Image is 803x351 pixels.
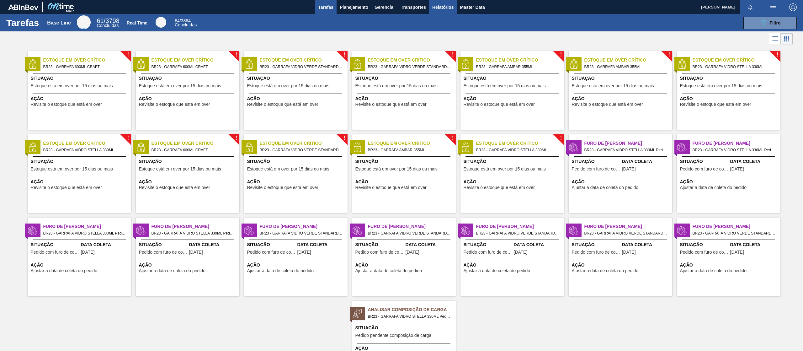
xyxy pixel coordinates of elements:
[514,250,528,255] span: 29/09/2025
[175,18,180,23] span: 64
[368,223,456,230] span: Furo de Coleta
[569,226,578,235] img: status
[43,63,126,70] span: BR23 - GARRAFA 600ML CRAFT
[730,250,744,255] span: 29/09/2025
[560,136,562,140] span: !
[235,136,237,140] span: !
[464,167,546,171] span: Estoque está em over por 15 dias ou mais
[677,143,687,152] img: status
[244,143,254,152] img: status
[572,167,620,171] span: Pedido com furo de coleta
[340,3,368,11] span: Planejamento
[175,22,197,27] span: Concluídas
[139,250,188,255] span: Pedido com furo de coleta
[31,185,102,190] span: Revisite o estoque que está em over
[572,158,620,165] span: Situação
[770,20,781,25] span: Filtro
[247,158,346,165] span: Situação
[152,57,239,63] span: Estoque em Over Crítico
[139,84,221,88] span: Estoque está em over por 15 dias ou mais
[572,75,671,82] span: Situação
[355,84,438,88] span: Estoque está em over por 15 dias ou mais
[43,223,131,230] span: Furo de Coleta
[560,52,562,57] span: !
[175,18,191,23] span: / 3864
[680,75,779,82] span: Situação
[464,262,562,268] span: Ação
[680,102,751,107] span: Revisite o estoque que está em over
[464,84,546,88] span: Estoque está em over por 15 dias ou mais
[247,241,296,248] span: Situação
[81,241,130,248] span: Data Coleta
[401,3,426,11] span: Transportes
[572,102,643,107] span: Revisite o estoque que está em over
[139,75,238,82] span: Situação
[260,63,343,70] span: BR23 - GARRAFA VIDRO VERDE STANDARD 600ML
[97,17,104,24] span: 61
[460,3,485,11] span: Master Data
[476,223,564,230] span: Furo de Coleta
[343,52,345,57] span: !
[355,325,454,331] span: Situação
[476,147,559,154] span: BR23 - GARRAFA VIDRO STELLA 330ML
[743,17,797,29] button: Filtro
[464,75,562,82] span: Situação
[260,230,343,237] span: BR23 - GARRAFA VIDRO VERDE STANDARD 600ML Pedido - 2032818
[740,3,760,12] button: Notificações
[355,102,427,107] span: Revisite o estoque que está em over
[139,262,238,268] span: Ação
[235,52,237,57] span: !
[28,59,37,69] img: status
[464,268,530,273] span: Ajustar a data de coleta do pedido
[139,167,221,171] span: Estoque está em over por 15 dias ou mais
[368,63,451,70] span: BR23 - GARRAFA VIDRO VERDE STANDARD 600ML
[693,230,775,237] span: BR23 - GARRAFA VIDRO VERDE STANDARD 600ML Pedido - 2034642
[514,241,562,248] span: Data Coleta
[461,226,470,235] img: status
[680,262,779,268] span: Ação
[461,59,470,69] img: status
[572,95,671,102] span: Ação
[776,52,778,57] span: !
[464,102,535,107] span: Revisite o estoque que está em over
[464,158,562,165] span: Situação
[247,179,346,185] span: Ação
[476,140,564,147] span: Estoque em Over Crítico
[406,250,419,255] span: 29/09/2025
[355,250,404,255] span: Pedido com furo de coleta
[353,226,362,235] img: status
[247,167,329,171] span: Estoque está em over por 15 dias ou mais
[77,15,91,29] div: Base Line
[680,268,747,273] span: Ajustar a data de coleta do pedido
[355,262,454,268] span: Ação
[28,143,37,152] img: status
[247,75,346,82] span: Situação
[572,262,671,268] span: Ação
[189,250,203,255] span: 29/09/2025
[680,84,762,88] span: Estoque está em over por 15 dias ou mais
[693,57,780,63] span: Estoque em Over Crítico
[569,59,578,69] img: status
[769,3,777,11] img: userActions
[572,250,620,255] span: Pedido com furo de coleta
[156,17,166,28] div: Real Time
[677,59,687,69] img: status
[136,59,146,69] img: status
[355,95,454,102] span: Ação
[584,140,672,147] span: Furo de Coleta
[693,63,775,70] span: BR23 - GARRAFA VIDRO STELLA 330ML
[260,140,348,147] span: Estoque em Over Crítico
[693,140,780,147] span: Furo de Coleta
[693,147,775,154] span: BR23 - GARRAFA VIDRO STELLA 330ML Pedido - 2019391
[127,52,129,57] span: !
[31,241,79,248] span: Situação
[8,4,38,10] img: TNhmsLtSVTkK8tSr43FrP2fwEKptu5GPRR3wAAAABJRU5ErkJggg==
[464,241,512,248] span: Situação
[31,179,130,185] span: Ação
[31,250,79,255] span: Pedido com furo de coleta
[43,147,126,154] span: BR23 - GARRAFA VIDRO STELLA 330ML
[127,20,147,25] div: Real Time
[680,179,779,185] span: Ação
[127,136,129,140] span: !
[139,102,210,107] span: Revisite o estoque que está em over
